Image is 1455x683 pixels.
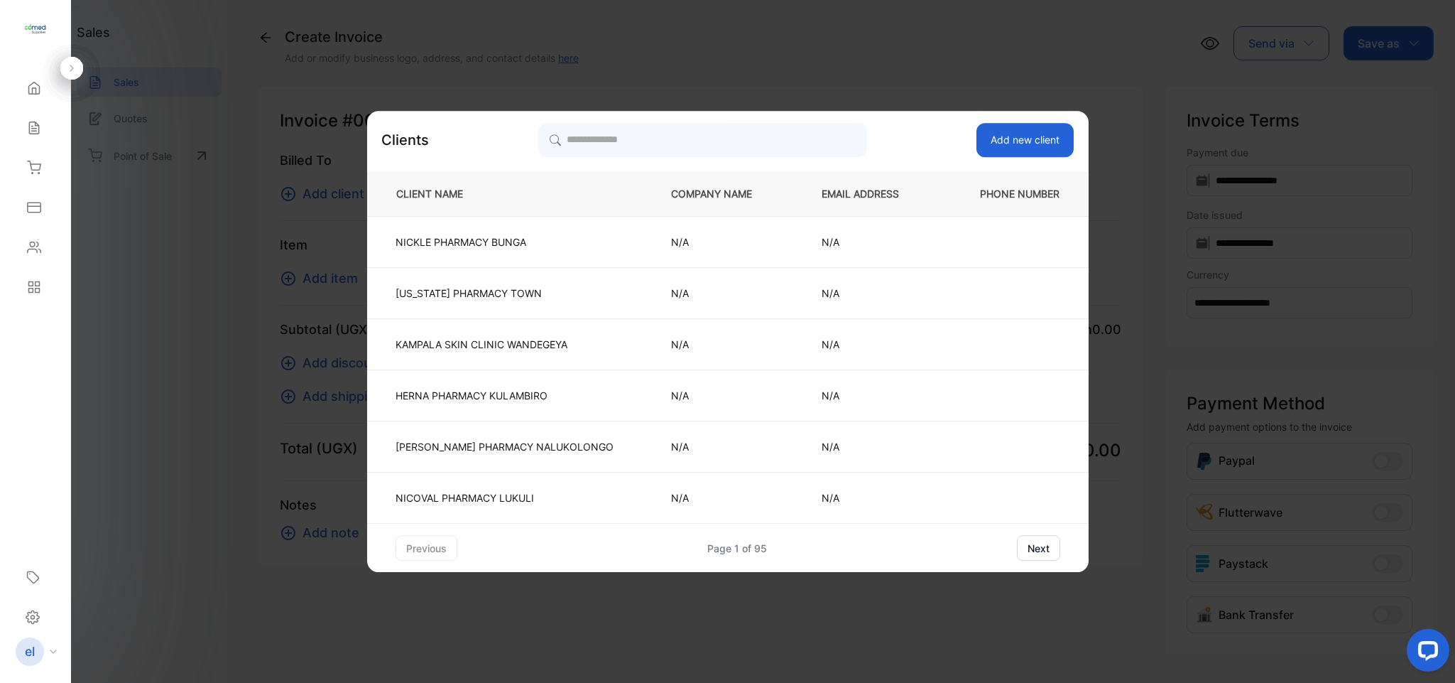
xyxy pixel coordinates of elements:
[671,235,775,249] p: N/A
[25,642,35,661] p: el
[822,286,922,301] p: N/A
[396,337,614,352] p: KAMPALA SKIN CLINIC WANDEGEYA
[822,186,922,201] p: EMAIL ADDRESS
[391,186,624,201] p: CLIENT NAME
[822,439,922,454] p: N/A
[396,535,457,561] button: previous
[671,337,775,352] p: N/A
[671,439,775,454] p: N/A
[25,18,46,40] img: logo
[1017,535,1060,561] button: next
[707,541,767,556] div: Page 1 of 95
[671,186,775,201] p: COMPANY NAME
[969,186,1065,201] p: PHONE NUMBER
[396,490,614,505] p: NICOVAL PHARMACY LUKULI
[976,123,1074,157] button: Add new client
[1395,623,1455,683] iframe: LiveChat chat widget
[822,337,922,352] p: N/A
[822,235,922,249] p: N/A
[396,235,614,249] p: NICKLE PHARMACY BUNGA
[396,439,614,454] p: [PERSON_NAME] PHARMACY NALUKOLONGO
[671,286,775,301] p: N/A
[671,490,775,505] p: N/A
[671,388,775,403] p: N/A
[396,286,614,301] p: [US_STATE] PHARMACY TOWN
[396,388,614,403] p: HERNA PHARMACY KULAMBIRO
[822,490,922,505] p: N/A
[381,129,429,151] p: Clients
[822,388,922,403] p: N/A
